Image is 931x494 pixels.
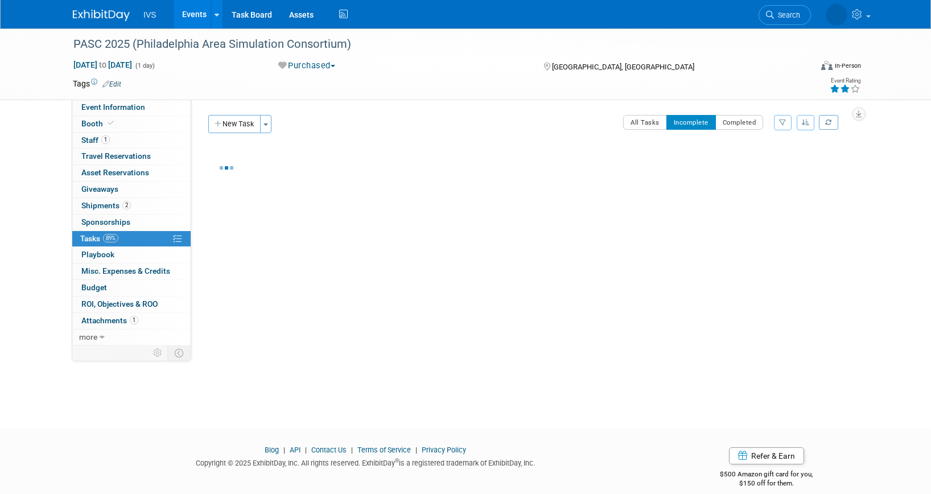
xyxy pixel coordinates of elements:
[72,100,191,116] a: Event Information
[311,446,347,454] a: Contact Us
[97,60,108,69] span: to
[819,115,838,130] a: Refresh
[79,332,97,341] span: more
[72,182,191,197] a: Giveaways
[168,345,191,360] td: Toggle Event Tabs
[72,264,191,279] a: Misc. Expenses & Credits
[302,446,310,454] span: |
[666,115,716,130] button: Incomplete
[72,116,191,132] a: Booth
[552,63,694,71] span: [GEOGRAPHIC_DATA], [GEOGRAPHIC_DATA]
[834,61,861,70] div: In-Person
[103,234,118,242] span: 89%
[740,11,767,19] span: Search
[81,250,114,259] span: Playbook
[792,6,847,19] img: Christa Berg
[744,59,861,76] div: Event Format
[101,135,110,144] span: 1
[72,313,191,329] a: Attachments1
[72,198,191,214] a: Shipments2
[413,446,420,454] span: |
[81,184,118,194] span: Giveaways
[208,115,261,133] button: New Task
[72,231,191,247] a: Tasks89%
[715,115,764,130] button: Completed
[821,61,833,70] img: Format-Inperson.png
[81,283,107,292] span: Budget
[81,201,131,210] span: Shipments
[122,201,131,209] span: 2
[134,62,155,69] span: (1 day)
[348,446,356,454] span: |
[81,266,170,275] span: Misc. Expenses & Credits
[290,446,300,454] a: API
[73,60,133,70] span: [DATE] [DATE]
[81,102,145,112] span: Event Information
[81,316,138,325] span: Attachments
[130,316,138,324] span: 1
[80,234,118,243] span: Tasks
[108,120,114,126] i: Booth reservation complete
[72,247,191,263] a: Playbook
[623,115,667,130] button: All Tasks
[830,78,860,84] div: Event Rating
[73,10,130,21] img: ExhibitDay
[102,80,121,88] a: Edit
[281,446,288,454] span: |
[81,119,116,128] span: Booth
[72,165,191,181] a: Asset Reservations
[69,34,794,55] div: PASC 2025 (Philadelphia Area Simulation Consortium)
[72,330,191,345] a: more
[725,5,777,25] a: Search
[395,458,399,464] sup: ®
[81,151,151,160] span: Travel Reservations
[73,78,121,89] td: Tags
[729,447,804,464] a: Refer & Earn
[265,446,279,454] a: Blog
[81,135,110,145] span: Staff
[73,455,658,468] div: Copyright © 2025 ExhibitDay, Inc. All rights reserved. ExhibitDay is a registered trademark of Ex...
[81,299,158,308] span: ROI, Objectives & ROO
[675,462,859,488] div: $500 Amazon gift card for you,
[148,345,168,360] td: Personalize Event Tab Strip
[72,280,191,296] a: Budget
[81,217,130,227] span: Sponsorships
[72,215,191,230] a: Sponsorships
[72,149,191,164] a: Travel Reservations
[143,10,156,19] span: IVS
[72,133,191,149] a: Staff1
[220,166,233,170] img: loading...
[274,60,340,72] button: Purchased
[422,446,466,454] a: Privacy Policy
[357,446,411,454] a: Terms of Service
[675,479,859,488] div: $150 off for them.
[72,297,191,312] a: ROI, Objectives & ROO
[81,168,149,177] span: Asset Reservations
